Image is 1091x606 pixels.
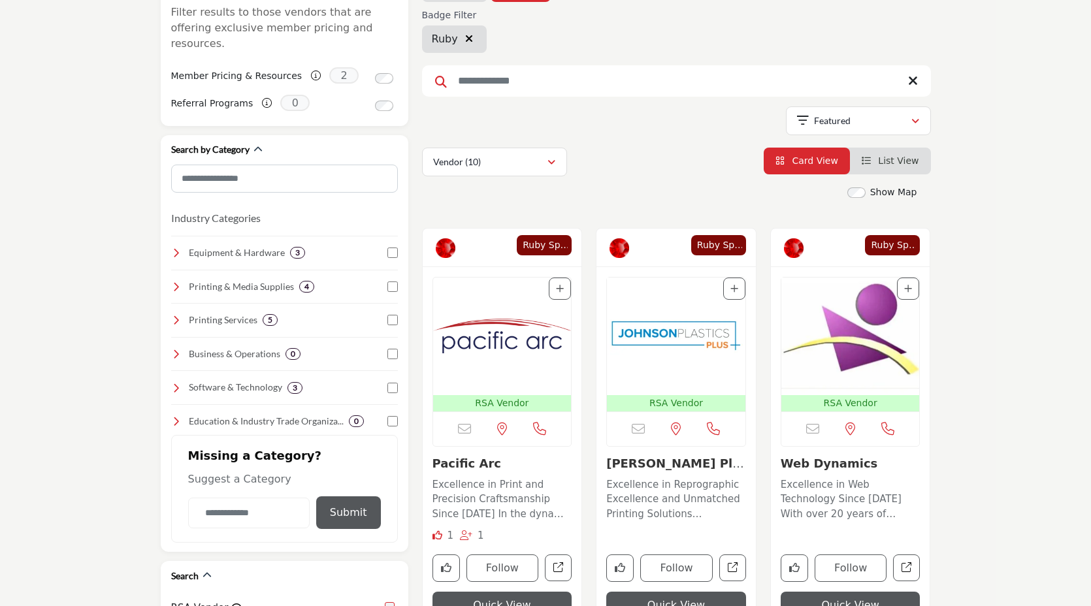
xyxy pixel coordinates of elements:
[814,114,851,127] p: Featured
[610,396,743,410] p: RSA Vendor
[433,278,572,395] img: Pacific Arc
[432,530,442,540] i: Like
[299,281,314,293] div: 4 Results For Printing & Media Supplies
[432,477,572,522] p: Excellence in Print and Precision Craftsmanship Since [DATE] In the dynamic realm of reprographic...
[189,347,280,360] h4: Business & Operations: Essential resources for financial management, marketing, and operations to...
[387,416,398,426] input: Select Education & Industry Trade Organizations checkbox
[290,247,305,259] div: 3 Results For Equipment & Hardware
[329,67,359,84] span: 2
[422,10,487,21] h6: Badge Filter
[189,381,282,394] h4: Software & Technology: Advanced software and digital tools for print management, automation, and ...
[387,281,398,292] input: Select Printing & Media Supplies checkbox
[764,148,850,174] li: Card View
[436,396,569,410] p: RSA Vendor
[285,348,301,360] div: 0 Results For Business & Operations
[291,349,295,359] b: 0
[304,282,309,291] b: 4
[295,248,300,257] b: 3
[784,396,917,410] p: RSA Vendor
[606,456,746,471] h3: Johnson Plastics Plus
[171,5,398,52] p: Filter results to those vendors that are offering exclusive member pricing and resources.
[293,383,297,392] b: 3
[781,456,920,471] h3: Web Dynamics
[815,554,887,582] button: Follow
[784,238,804,258] img: Ruby Badge Icon
[188,449,381,472] h2: Missing a Category?
[354,417,359,426] b: 0
[316,496,381,529] button: Submit
[171,210,261,226] button: Industry Categories
[436,238,455,258] img: Ruby Badge Icon
[189,313,257,327] h4: Printing Services: Professional printing solutions, including large-format, digital, and offset p...
[478,530,484,541] span: 1
[606,477,746,522] p: Excellence in Reprographic Excellence and Unmatched Printing Solutions Specializing in the reprog...
[375,101,393,111] input: Switch to Referral Programs
[268,315,272,325] b: 5
[781,278,920,411] a: Open Listing in new tab
[387,349,398,359] input: Select Business & Operations checkbox
[606,554,634,582] button: Like company
[850,148,931,174] li: List View
[606,456,743,485] a: [PERSON_NAME] Plastics Plu...
[375,73,393,84] input: Switch to Member Pricing & Resources
[466,554,539,582] button: Follow
[433,278,572,411] a: Open Listing in new tab
[188,473,291,485] span: Suggest a Category
[556,283,564,294] a: Add To List
[695,238,742,252] span: Ruby Sponsor
[521,238,568,252] span: Ruby Sponsor
[287,382,302,394] div: 3 Results For Software & Technology
[433,155,481,168] p: Vendor (10)
[893,554,920,581] a: Open web-dynamics in new tab
[781,474,920,522] a: Excellence in Web Technology Since [DATE] With over 20 years of experience in the industry, our w...
[869,238,916,252] span: Ruby Sponsor
[781,456,878,470] a: Web Dynamics
[188,498,310,528] input: Category Name
[606,474,746,522] a: Excellence in Reprographic Excellence and Unmatched Printing Solutions Specializing in the reprog...
[545,554,572,581] a: Open pacific-arc in new tab
[387,247,398,258] input: Select Equipment & Hardware checkbox
[349,415,364,427] div: 0 Results For Education & Industry Trade Organizations
[432,31,458,47] span: Ruby
[781,278,920,395] img: Web Dynamics
[171,143,250,156] h2: Search by Category
[387,383,398,393] input: Select Software & Technology checkbox
[786,106,931,135] button: Featured
[422,65,931,97] input: Search Keyword
[387,315,398,325] input: Select Printing Services checkbox
[171,92,253,115] label: Referral Programs
[640,554,713,582] button: Follow
[730,283,738,294] a: Add To List
[263,314,278,326] div: 5 Results For Printing Services
[607,278,745,395] img: Johnson Plastics Plus
[775,155,838,166] a: View Card
[607,278,745,411] a: Open Listing in new tab
[189,246,285,259] h4: Equipment & Hardware : Top-quality printers, copiers, and finishing equipment to enhance efficien...
[862,155,919,166] a: View List
[781,554,808,582] button: Like company
[792,155,838,166] span: Card View
[432,456,501,470] a: Pacific Arc
[870,185,917,199] label: Show Map
[432,456,572,471] h3: Pacific Arc
[280,95,310,111] span: 0
[422,148,567,176] button: Vendor (10)
[432,554,460,582] button: Like company
[171,165,398,193] input: Search Category
[719,554,746,581] a: Open johnson-plastics-plus in new tab
[171,65,302,88] label: Member Pricing & Resources
[878,155,919,166] span: List View
[189,280,294,293] h4: Printing & Media Supplies: A wide range of high-quality paper, films, inks, and specialty materia...
[189,415,344,428] h4: Education & Industry Trade Organizations: Connect with industry leaders, trade groups, and profes...
[904,283,912,294] a: Add To List
[610,238,629,258] img: Ruby Badge Icon
[447,530,453,541] span: 1
[432,474,572,522] a: Excellence in Print and Precision Craftsmanship Since [DATE] In the dynamic realm of reprographic...
[460,528,484,543] div: Followers
[171,569,199,582] h2: Search
[781,477,920,522] p: Excellence in Web Technology Since [DATE] With over 20 years of experience in the industry, our w...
